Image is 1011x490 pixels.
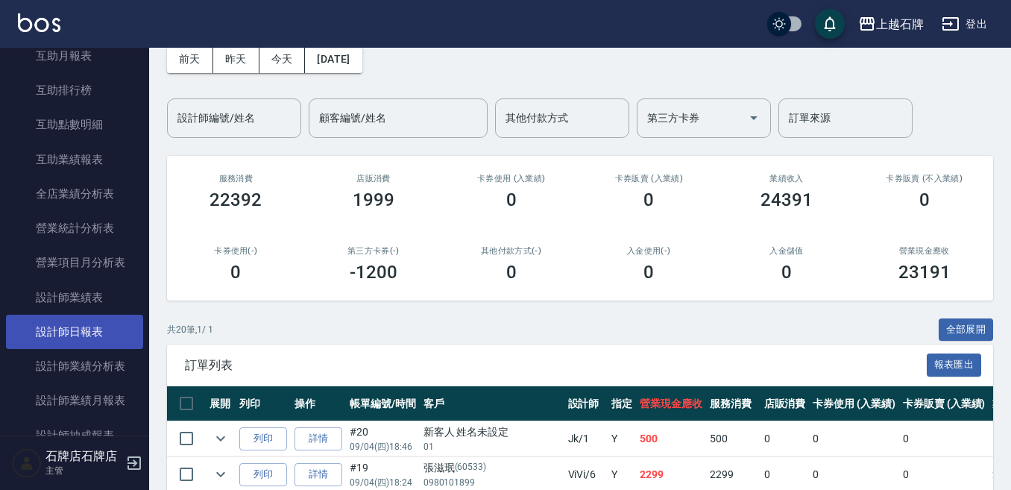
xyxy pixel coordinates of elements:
h3: 0 [643,189,654,210]
a: 互助月報表 [6,39,143,73]
td: 0 [760,421,810,456]
h2: 店販消費 [323,174,425,183]
a: 互助排行榜 [6,73,143,107]
p: 主管 [45,464,122,477]
button: 上越石牌 [852,9,930,40]
button: 登出 [936,10,993,38]
h2: 其他付款方式(-) [460,246,562,256]
h3: 0 [643,262,654,283]
button: 今天 [259,45,306,73]
h3: 22392 [210,189,262,210]
button: 列印 [239,427,287,450]
a: 詳情 [295,463,342,486]
a: 設計師業績表 [6,280,143,315]
a: 全店業績分析表 [6,177,143,211]
h5: 石牌店石牌店 [45,449,122,464]
h2: 卡券販賣 (入業績) [598,174,700,183]
p: 共 20 筆, 1 / 1 [167,323,213,336]
th: 卡券販賣 (入業績) [899,386,989,421]
h2: 第三方卡券(-) [323,246,425,256]
th: 展開 [206,386,236,421]
h2: 入金使用(-) [598,246,700,256]
p: (60533) [455,460,487,476]
img: Logo [18,13,60,32]
h3: -1200 [350,262,397,283]
h3: 1999 [353,189,394,210]
h2: 入金儲值 [736,246,838,256]
h3: 0 [506,189,517,210]
th: 列印 [236,386,291,421]
h2: 業績收入 [736,174,838,183]
h3: 23191 [898,262,951,283]
h2: 卡券使用 (入業績) [460,174,562,183]
p: 0980101899 [423,476,561,489]
a: 營業統計分析表 [6,211,143,245]
span: 訂單列表 [185,358,927,373]
td: 0 [899,421,989,456]
div: 張滋珉 [423,460,561,476]
td: Y [608,421,636,456]
a: 詳情 [295,427,342,450]
td: 500 [706,421,760,456]
a: 互助業績報表 [6,142,143,177]
a: 設計師業績分析表 [6,349,143,383]
td: Jk /1 [564,421,608,456]
th: 店販消費 [760,386,810,421]
a: 設計師抽成報表 [6,418,143,453]
a: 設計師業績月報表 [6,383,143,418]
h3: 0 [919,189,930,210]
a: 報表匯出 [927,357,982,371]
th: 帳單編號/時間 [346,386,420,421]
h3: 24391 [760,189,813,210]
button: save [815,9,845,39]
h3: 0 [506,262,517,283]
a: 營業項目月分析表 [6,245,143,280]
a: 設計師日報表 [6,315,143,349]
button: expand row [210,427,232,450]
td: 500 [636,421,706,456]
button: 全部展開 [939,318,994,342]
th: 指定 [608,386,636,421]
p: 09/04 (四) 18:46 [350,440,416,453]
th: 營業現金應收 [636,386,706,421]
h2: 卡券使用(-) [185,246,287,256]
p: 09/04 (四) 18:24 [350,476,416,489]
h2: 營業現金應收 [873,246,975,256]
p: 01 [423,440,561,453]
th: 服務消費 [706,386,760,421]
div: 新客人 姓名未設定 [423,424,561,440]
td: 0 [809,421,899,456]
button: 報表匯出 [927,354,982,377]
button: [DATE] [305,45,362,73]
button: 列印 [239,463,287,486]
a: 互助點數明細 [6,107,143,142]
th: 客戶 [420,386,564,421]
h3: 0 [230,262,241,283]
div: 上越石牌 [876,15,924,34]
td: #20 [346,421,420,456]
th: 卡券使用 (入業績) [809,386,899,421]
h2: 卡券販賣 (不入業績) [873,174,975,183]
h3: 服務消費 [185,174,287,183]
button: 前天 [167,45,213,73]
img: Person [12,448,42,478]
button: 昨天 [213,45,259,73]
th: 設計師 [564,386,608,421]
button: Open [742,106,766,130]
th: 操作 [291,386,346,421]
h3: 0 [781,262,792,283]
button: expand row [210,463,232,486]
